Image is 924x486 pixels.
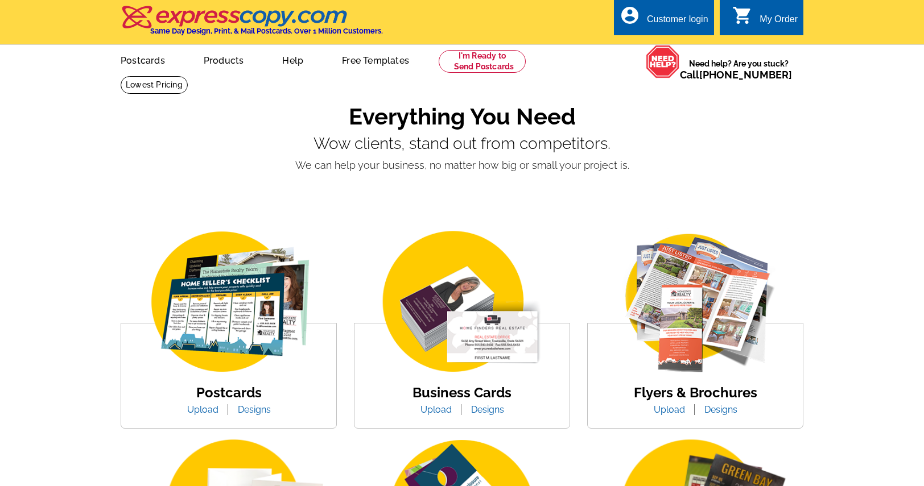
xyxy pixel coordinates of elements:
[132,228,325,377] img: img_postcard.png
[121,135,803,153] p: Wow clients, stand out from competitors.
[412,404,460,415] a: Upload
[620,5,640,26] i: account_circle
[121,14,383,35] a: Same Day Design, Print, & Mail Postcards. Over 1 Million Customers.
[179,404,227,415] a: Upload
[121,103,803,130] h1: Everything You Need
[760,14,798,30] div: My Order
[696,404,746,415] a: Designs
[185,46,262,73] a: Products
[121,157,803,173] p: We can help your business, no matter how big or small your project is.
[699,69,792,81] a: [PHONE_NUMBER]
[102,46,183,73] a: Postcards
[463,404,513,415] a: Designs
[264,46,321,73] a: Help
[634,384,757,401] a: Flyers & Brochures
[645,404,694,415] a: Upload
[680,69,792,81] span: Call
[599,228,792,377] img: flyer-card.png
[647,14,708,30] div: Customer login
[196,384,262,401] a: Postcards
[732,5,753,26] i: shopping_cart
[732,13,798,27] a: shopping_cart My Order
[365,228,559,377] img: business-card.png
[150,27,383,35] h4: Same Day Design, Print, & Mail Postcards. Over 1 Million Customers.
[680,58,798,81] span: Need help? Are you stuck?
[646,45,680,78] img: help
[412,384,511,401] a: Business Cards
[229,404,279,415] a: Designs
[620,13,708,27] a: account_circle Customer login
[324,46,427,73] a: Free Templates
